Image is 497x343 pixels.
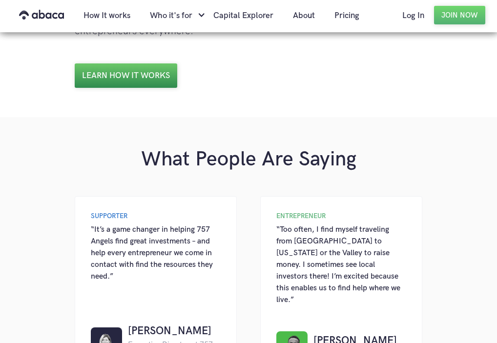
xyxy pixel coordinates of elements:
h4: [PERSON_NAME] [128,323,221,339]
a: Learn how it works [75,63,177,88]
a: Join Now [434,6,485,24]
h1: What People Are Saying [75,146,423,173]
div: “It’s a game changer in helping 757 Angels find great investments – and help every entrepreneur w... [91,224,221,282]
div: SUPPORTER [91,212,221,220]
div: “Too often, I find myself traveling from [GEOGRAPHIC_DATA] to [US_STATE] or the Valley to raise m... [276,224,406,306]
div: ENTREPRENEUR [276,212,406,220]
